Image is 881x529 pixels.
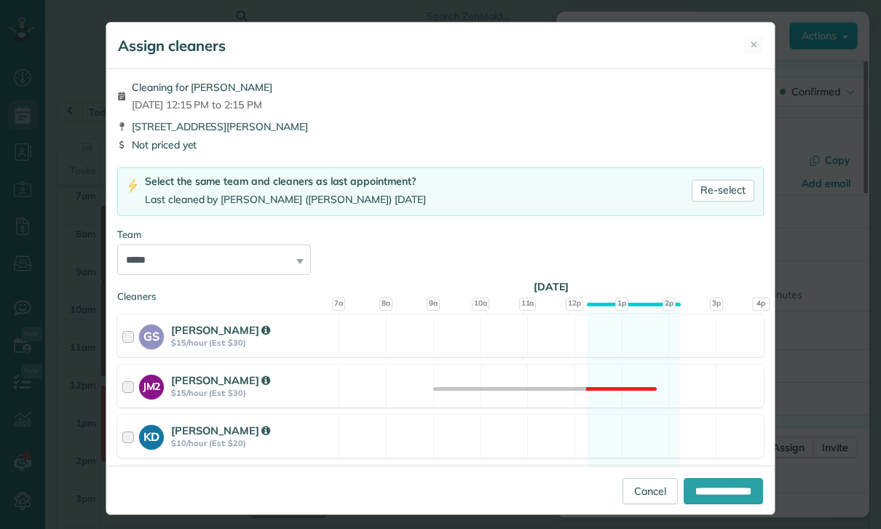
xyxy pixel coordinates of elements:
div: Not priced yet [117,138,764,152]
div: [STREET_ADDRESS][PERSON_NAME] [117,119,764,134]
div: Last cleaned by [PERSON_NAME] ([PERSON_NAME]) [DATE] [145,192,426,207]
strong: $15/hour (Est: $30) [171,388,334,398]
a: Cancel [623,478,678,504]
strong: KD [139,425,164,445]
a: Re-select [692,180,754,202]
span: Cleaning for [PERSON_NAME] [132,80,272,95]
div: Cleaners [117,290,764,294]
img: lightning-bolt-icon-94e5364df696ac2de96d3a42b8a9ff6ba979493684c50e6bbbcda72601fa0d29.png [127,178,139,194]
strong: $15/hour (Est: $30) [171,338,334,348]
strong: GS [139,325,164,345]
strong: [PERSON_NAME] [171,423,270,437]
strong: [PERSON_NAME] [171,373,270,387]
strong: $10/hour (Est: $20) [171,438,334,448]
div: Select the same team and cleaners as last appointment? [145,174,426,189]
strong: [PERSON_NAME] [171,323,270,337]
span: ✕ [750,38,758,52]
span: [DATE] 12:15 PM to 2:15 PM [132,98,272,112]
strong: JM2 [139,375,164,394]
div: Team [117,228,764,242]
h5: Assign cleaners [118,36,226,56]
